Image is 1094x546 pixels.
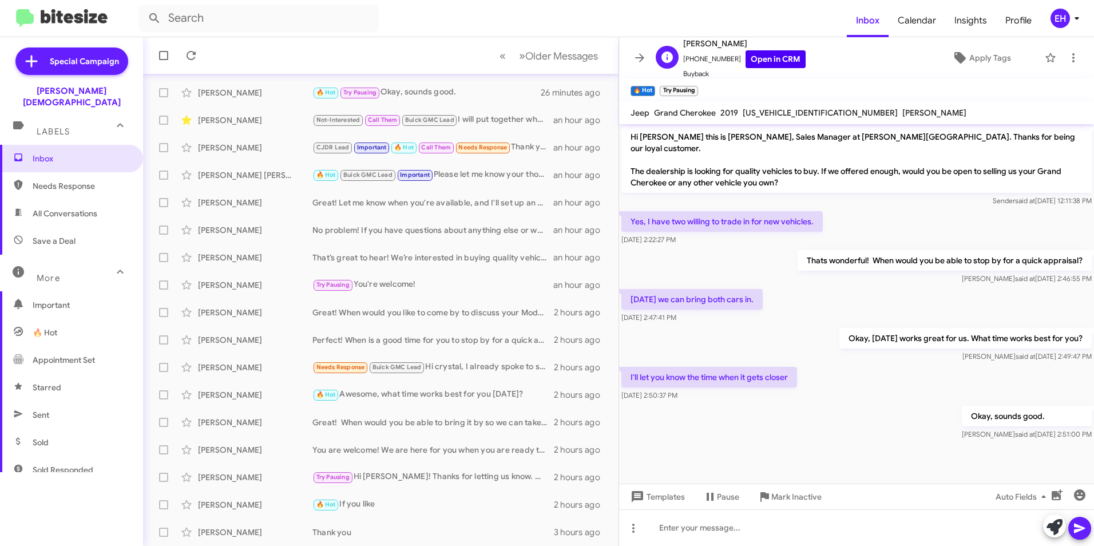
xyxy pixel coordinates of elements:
[683,68,806,80] span: Buyback
[50,56,119,67] span: Special Campaign
[312,307,554,318] div: Great! When would you like to come by to discuss your Model X and explore your options?
[33,299,130,311] span: Important
[553,224,609,236] div: an hour ago
[621,211,823,232] p: Yes, I have two willing to trade in for new vehicles.
[553,197,609,208] div: an hour ago
[519,49,525,63] span: »
[33,180,130,192] span: Needs Response
[923,48,1039,68] button: Apply Tags
[33,235,76,247] span: Save a Deal
[839,328,1092,349] p: Okay, [DATE] works great for us. What time works best for you?
[962,406,1092,426] p: Okay, sounds good.
[554,334,609,346] div: 2 hours ago
[198,334,312,346] div: [PERSON_NAME]
[541,87,609,98] div: 26 minutes ago
[343,89,376,96] span: Try Pausing
[554,389,609,401] div: 2 hours ago
[421,144,451,151] span: Call Them
[316,363,365,371] span: Needs Response
[996,486,1051,507] span: Auto Fields
[621,235,676,244] span: [DATE] 2:22:27 PM
[33,208,97,219] span: All Conversations
[312,86,541,99] div: Okay, sounds good.
[15,48,128,75] a: Special Campaign
[962,352,1092,361] span: [PERSON_NAME] [DATE] 2:49:47 PM
[198,362,312,373] div: [PERSON_NAME]
[683,50,806,68] span: [PHONE_NUMBER]
[312,197,553,208] div: Great! Let me know when you're available, and I'll set up an appointment for you to discuss your ...
[512,44,605,68] button: Next
[312,417,554,428] div: Great! When would you be able to bring it by so we can take a look at it?
[1041,9,1081,28] button: EH
[554,362,609,373] div: 2 hours ago
[138,5,379,32] input: Search
[525,50,598,62] span: Older Messages
[500,49,506,63] span: «
[748,486,831,507] button: Mark Inactive
[312,141,553,154] div: Thank you. I just spoke with [PERSON_NAME].
[654,108,716,118] span: Grand Cherokee
[316,391,336,398] span: 🔥 Hot
[33,437,49,448] span: Sold
[316,89,336,96] span: 🔥 Hot
[316,171,336,179] span: 🔥 Hot
[553,114,609,126] div: an hour ago
[554,527,609,538] div: 3 hours ago
[400,171,430,179] span: Important
[198,169,312,181] div: [PERSON_NAME] [PERSON_NAME]
[986,486,1060,507] button: Auto Fields
[37,126,70,137] span: Labels
[458,144,507,151] span: Needs Response
[621,126,1092,193] p: Hi [PERSON_NAME] this is [PERSON_NAME], Sales Manager at [PERSON_NAME][GEOGRAPHIC_DATA]. Thanks f...
[631,86,655,96] small: 🔥 Hot
[316,473,350,481] span: Try Pausing
[312,361,554,374] div: Hi crystal, I already spoke to someone and we were unable to get to a good range.
[554,472,609,483] div: 2 hours ago
[1015,196,1035,205] span: said at
[198,444,312,456] div: [PERSON_NAME]
[198,224,312,236] div: [PERSON_NAME]
[198,114,312,126] div: [PERSON_NAME]
[312,444,554,456] div: You are welcome! We are here for you when you are ready to purchase, trade, or sell. Keep us in m...
[368,116,398,124] span: Call Them
[554,499,609,511] div: 2 hours ago
[847,4,889,37] a: Inbox
[312,388,554,401] div: Awesome, what time works best for you [DATE]?
[996,4,1041,37] span: Profile
[312,470,554,484] div: Hi [PERSON_NAME]! Thanks for letting us know. We will be here for you when you are ready. Please ...
[694,486,748,507] button: Pause
[554,417,609,428] div: 2 hours ago
[316,281,350,288] span: Try Pausing
[198,499,312,511] div: [PERSON_NAME]
[316,116,360,124] span: Not-Interested
[553,142,609,153] div: an hour ago
[945,4,996,37] a: Insights
[312,334,554,346] div: Perfect! When is a good time for you to stop by for a quick appraisal?
[746,50,806,68] a: Open in CRM
[33,409,49,421] span: Sent
[683,37,806,50] span: [PERSON_NAME]
[553,252,609,263] div: an hour ago
[394,144,414,151] span: 🔥 Hot
[631,108,649,118] span: Jeep
[198,252,312,263] div: [PERSON_NAME]
[902,108,966,118] span: [PERSON_NAME]
[743,108,898,118] span: [US_VEHICLE_IDENTIFICATION_NUMBER]
[554,444,609,456] div: 2 hours ago
[621,313,676,322] span: [DATE] 2:47:41 PM
[553,169,609,181] div: an hour ago
[660,86,697,96] small: Try Pausing
[493,44,513,68] button: Previous
[37,273,60,283] span: More
[1016,352,1036,361] span: said at
[198,307,312,318] div: [PERSON_NAME]
[969,48,1011,68] span: Apply Tags
[493,44,605,68] nav: Page navigation example
[372,363,422,371] span: Buick GMC Lead
[33,354,95,366] span: Appointment Set
[316,501,336,508] span: 🔥 Hot
[312,168,553,181] div: Please let me know your thoughts, and if there is anything else I can help answer.
[962,430,1092,438] span: [PERSON_NAME] [DATE] 2:51:00 PM
[553,279,609,291] div: an hour ago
